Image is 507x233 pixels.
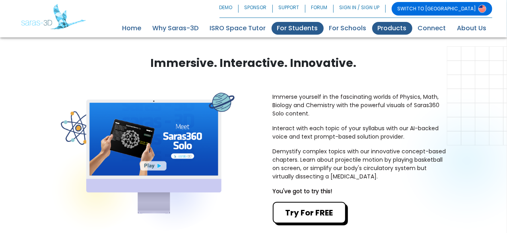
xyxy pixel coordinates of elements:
p: Interact with each topic of your syllabus with our AI-backed voice and text prompt-based solution... [273,124,447,141]
a: SUPPORT [273,2,305,16]
a: FORUM [305,2,334,16]
img: Switch to USA [478,5,486,13]
a: About Us [452,22,492,35]
a: Why Saras-3D [147,22,204,35]
h3: Immersive. Interactive. Innovative. [140,56,367,70]
a: SWITCH TO [GEOGRAPHIC_DATA] [392,2,492,16]
a: Home [117,22,147,35]
a: ISRO Space Tutor [204,22,272,35]
a: For Students [272,22,324,35]
a: For Schools [324,22,372,35]
a: SIGN IN / SIGN UP [334,2,386,16]
a: DEMO [220,2,239,16]
img: Using Saras-3D App [61,93,235,214]
button: Try For FREE [273,202,346,223]
img: Saras 3D [21,4,86,29]
a: Products [372,22,412,35]
p: Immerse yourself in the fascinating worlds of Physics, Math, Biology and Chemistry with the power... [273,93,447,118]
a: SPONSOR [239,2,273,16]
p: Demystify complex topics with our innovative concept-based chapters. Learn about projectile motio... [273,147,447,181]
a: Connect [412,22,452,35]
b: You've got to try this! [273,187,332,195]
